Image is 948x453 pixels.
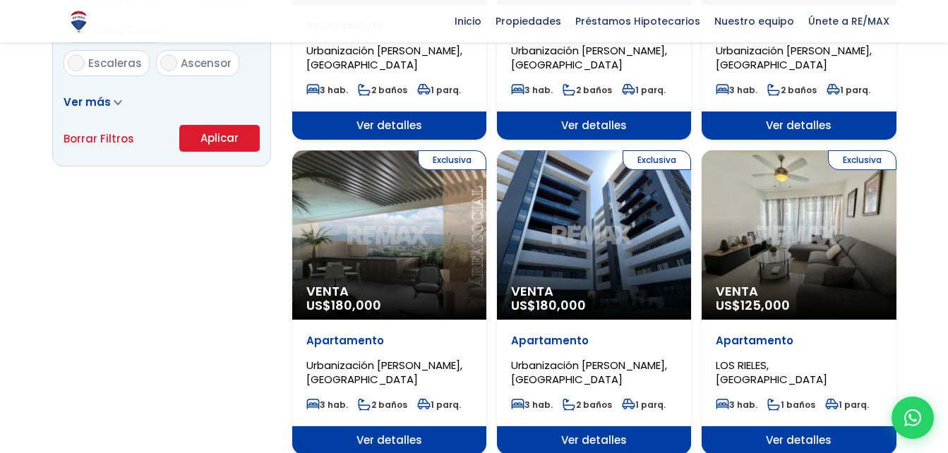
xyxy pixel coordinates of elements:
[306,284,472,298] span: Venta
[417,84,461,96] span: 1 parq.
[64,95,122,109] a: Ver más
[88,56,142,71] span: Escaleras
[716,43,872,72] span: Urbanización [PERSON_NAME], [GEOGRAPHIC_DATA]
[828,150,896,170] span: Exclusiva
[511,296,586,314] span: US$
[358,399,407,411] span: 2 baños
[716,284,882,298] span: Venta
[563,399,612,411] span: 2 baños
[827,84,870,96] span: 1 parq.
[66,9,91,34] img: Logo de REMAX
[306,296,381,314] span: US$
[801,11,896,32] span: Únete a RE/MAX
[511,43,667,72] span: Urbanización [PERSON_NAME], [GEOGRAPHIC_DATA]
[716,334,882,348] p: Apartamento
[181,56,232,71] span: Ascensor
[716,296,790,314] span: US$
[767,399,815,411] span: 1 baños
[306,399,348,411] span: 3 hab.
[68,54,85,71] input: Escaleras
[511,334,677,348] p: Apartamento
[740,296,790,314] span: 125,000
[563,84,612,96] span: 2 baños
[358,84,407,96] span: 2 baños
[64,95,111,109] span: Ver más
[417,399,461,411] span: 1 parq.
[716,399,757,411] span: 3 hab.
[488,11,568,32] span: Propiedades
[511,284,677,298] span: Venta
[179,125,260,152] button: Aplicar
[767,84,817,96] span: 2 baños
[536,296,586,314] span: 180,000
[825,399,869,411] span: 1 parq.
[306,43,462,72] span: Urbanización [PERSON_NAME], [GEOGRAPHIC_DATA]
[306,358,462,387] span: Urbanización [PERSON_NAME], [GEOGRAPHIC_DATA]
[511,358,667,387] span: Urbanización [PERSON_NAME], [GEOGRAPHIC_DATA]
[160,54,177,71] input: Ascensor
[497,111,691,140] span: Ver detalles
[707,11,801,32] span: Nuestro equipo
[702,111,896,140] span: Ver detalles
[306,84,348,96] span: 3 hab.
[511,84,553,96] span: 3 hab.
[622,399,666,411] span: 1 parq.
[331,296,381,314] span: 180,000
[418,150,486,170] span: Exclusiva
[306,334,472,348] p: Apartamento
[716,84,757,96] span: 3 hab.
[568,11,707,32] span: Préstamos Hipotecarios
[716,358,827,387] span: LOS RIELES, [GEOGRAPHIC_DATA]
[623,150,691,170] span: Exclusiva
[292,111,486,140] span: Ver detalles
[622,84,666,96] span: 1 parq.
[64,130,134,147] a: Borrar Filtros
[448,11,488,32] span: Inicio
[511,399,553,411] span: 3 hab.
